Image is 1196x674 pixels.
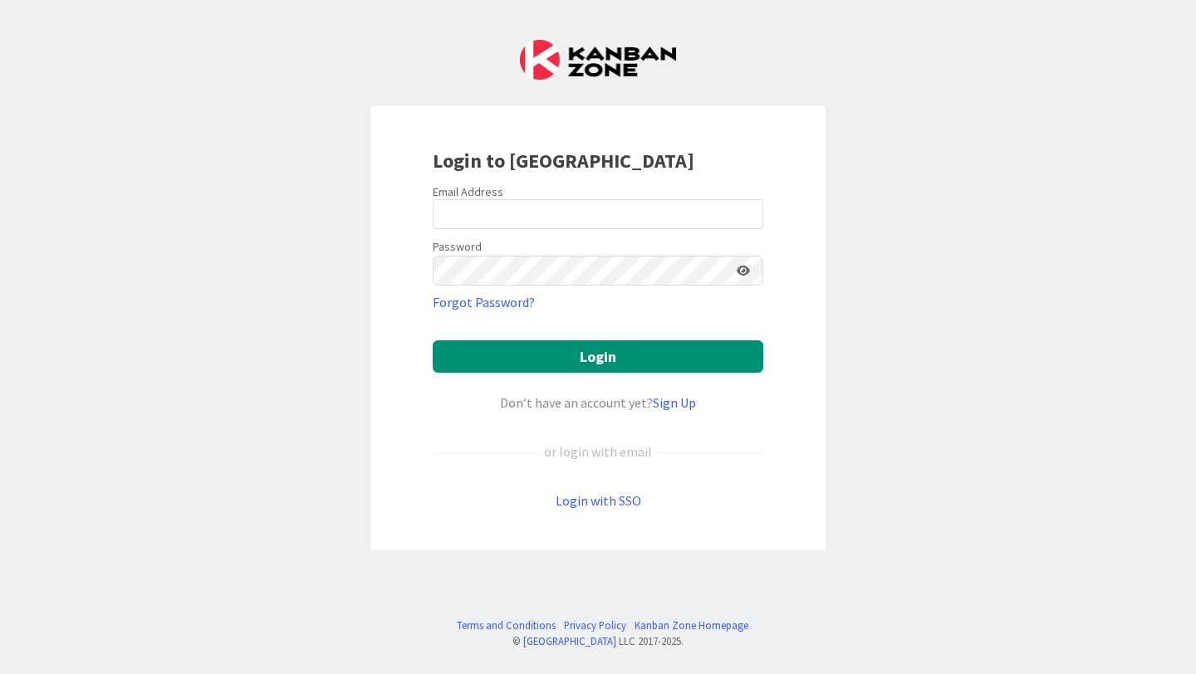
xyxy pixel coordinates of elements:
button: Login [433,340,763,373]
b: Login to [GEOGRAPHIC_DATA] [433,148,694,173]
div: Don’t have an account yet? [433,393,763,413]
div: or login with email [540,442,656,462]
img: Kanban Zone [520,40,676,80]
a: Privacy Policy [564,618,626,633]
a: Sign Up [653,394,696,411]
a: Login with SSO [556,492,641,509]
a: Kanban Zone Homepage [635,618,748,633]
a: [GEOGRAPHIC_DATA] [523,634,616,647]
a: Forgot Password? [433,292,535,312]
label: Password [433,238,482,256]
label: Email Address [433,184,503,199]
div: © LLC 2017- 2025 . [448,633,748,649]
a: Terms and Conditions [457,618,556,633]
